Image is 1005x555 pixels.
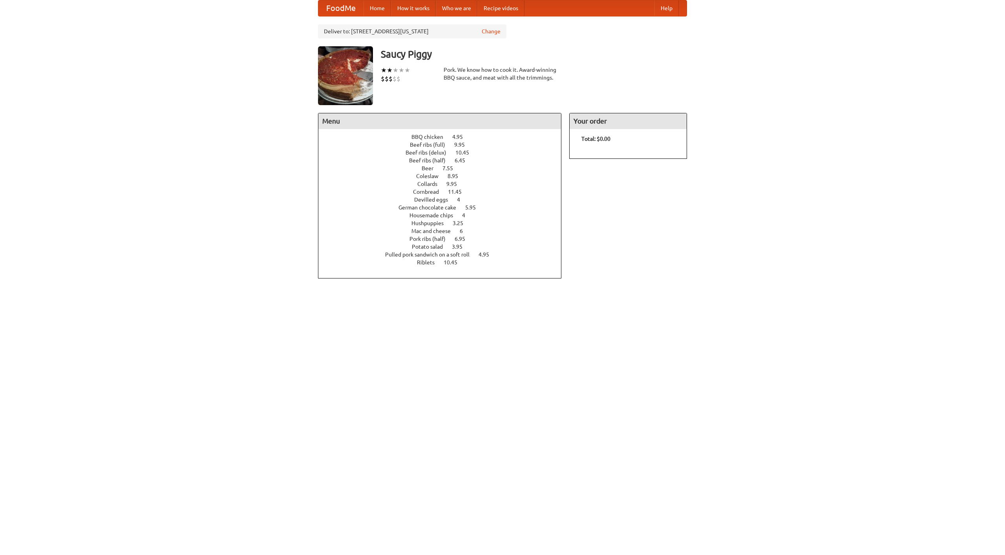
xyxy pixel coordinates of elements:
span: 3.95 [452,244,470,250]
span: Beer [422,165,441,171]
a: Pork ribs (half) 6.95 [409,236,480,242]
span: 3.25 [453,220,471,226]
span: Riblets [417,259,442,266]
span: Beef ribs (delux) [406,149,454,156]
a: Hushpuppies 3.25 [411,220,478,226]
a: Mac and cheese 6 [411,228,477,234]
span: Potato salad [412,244,451,250]
span: Beef ribs (half) [409,157,453,164]
span: 4.95 [452,134,471,140]
span: 7.55 [442,165,461,171]
h4: Your order [570,113,687,129]
a: Help [654,0,679,16]
span: 11.45 [448,189,470,195]
span: German chocolate cake [398,204,464,211]
h4: Menu [318,113,561,129]
div: Pork. We know how to cook it. Award-winning BBQ sauce, and meat with all the trimmings. [444,66,561,82]
span: Pulled pork sandwich on a soft roll [385,251,477,258]
li: ★ [404,66,410,75]
span: 4.95 [479,251,497,258]
span: 4 [457,197,468,203]
span: Cornbread [413,189,447,195]
a: BBQ chicken 4.95 [411,134,477,140]
li: ★ [387,66,393,75]
a: Housemade chips 4 [409,212,480,218]
a: Pulled pork sandwich on a soft roll 4.95 [385,251,504,258]
a: Beef ribs (delux) 10.45 [406,149,484,156]
span: 6.95 [455,236,473,242]
a: German chocolate cake 5.95 [398,204,490,211]
a: Who we are [436,0,477,16]
span: 6.45 [455,157,473,164]
a: Beer 7.55 [422,165,468,171]
h3: Saucy Piggy [381,46,687,62]
li: ★ [393,66,398,75]
a: Recipe videos [477,0,524,16]
li: $ [385,75,389,83]
span: Beef ribs (full) [410,142,453,148]
span: 6 [460,228,471,234]
span: 10.45 [444,259,465,266]
span: Coleslaw [416,173,446,179]
a: Potato salad 3.95 [412,244,477,250]
span: Collards [417,181,445,187]
div: Deliver to: [STREET_ADDRESS][US_STATE] [318,24,506,38]
li: $ [389,75,393,83]
a: Cornbread 11.45 [413,189,476,195]
b: Total: $0.00 [581,136,610,142]
a: Beef ribs (half) 6.45 [409,157,480,164]
a: FoodMe [318,0,364,16]
a: Change [482,27,501,35]
li: ★ [381,66,387,75]
a: How it works [391,0,436,16]
a: Home [364,0,391,16]
span: Devilled eggs [414,197,456,203]
span: 8.95 [448,173,466,179]
li: ★ [398,66,404,75]
a: Riblets 10.45 [417,259,472,266]
li: $ [397,75,400,83]
span: 5.95 [465,204,484,211]
span: Hushpuppies [411,220,451,226]
li: $ [393,75,397,83]
span: Mac and cheese [411,228,459,234]
span: Housemade chips [409,212,461,218]
span: 9.95 [446,181,465,187]
span: 9.95 [454,142,473,148]
span: Pork ribs (half) [409,236,453,242]
span: BBQ chicken [411,134,451,140]
a: Collards 9.95 [417,181,471,187]
a: Coleslaw 8.95 [416,173,473,179]
img: angular.jpg [318,46,373,105]
a: Devilled eggs 4 [414,197,475,203]
li: $ [381,75,385,83]
a: Beef ribs (full) 9.95 [410,142,479,148]
span: 10.45 [455,149,477,156]
span: 4 [462,212,473,218]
